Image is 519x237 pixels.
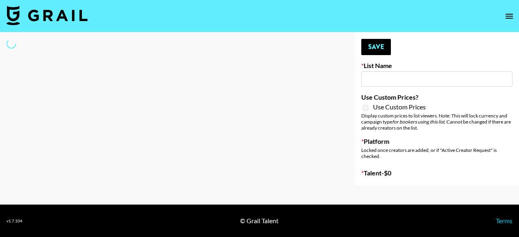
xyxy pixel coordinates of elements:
label: Talent - $ 0 [361,169,513,177]
em: for bookers using this list [392,119,444,125]
div: Locked once creators are added, or if "Active Creator Request" is checked. [361,147,513,159]
label: List Name [361,62,513,70]
img: Grail Talent [6,6,88,25]
div: Display custom prices to list viewers. Note: This will lock currency and campaign type . Cannot b... [361,113,513,131]
span: Use Custom Prices [373,103,426,111]
label: Platform [361,137,513,145]
div: © Grail Talent [240,217,279,225]
label: Use Custom Prices? [361,93,513,101]
button: Save [361,39,391,55]
a: Terms [496,217,513,224]
button: open drawer [501,8,517,24]
div: v 1.7.104 [6,218,22,224]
